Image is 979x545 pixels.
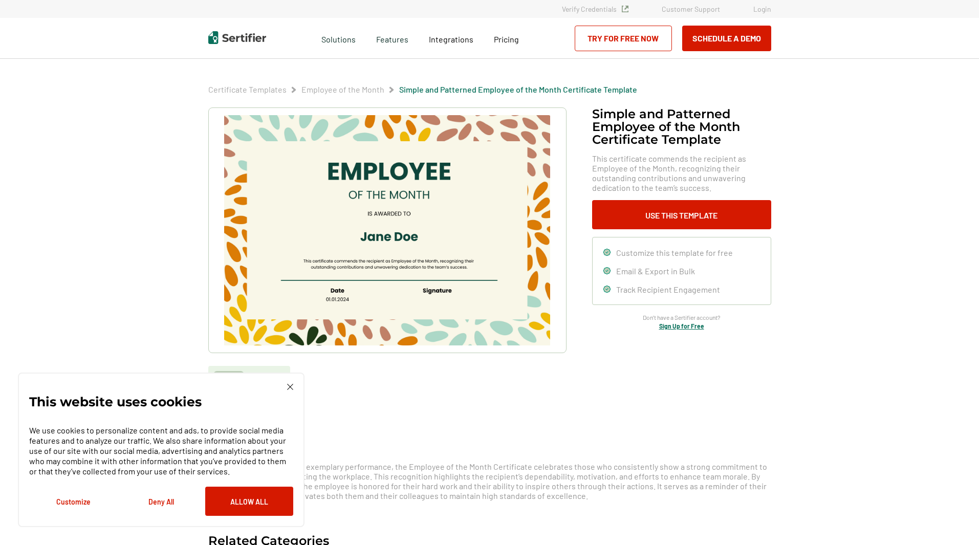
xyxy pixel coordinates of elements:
a: Pricing [494,32,519,45]
a: Customer Support [662,5,720,13]
img: Verified [622,6,628,12]
p: This website uses cookies [29,397,202,407]
span: Pricing [494,34,519,44]
a: Certificate Templates [208,84,287,94]
span: Email & Export in Bulk [616,266,695,276]
a: Try for Free Now [575,26,672,51]
img: Cookie Popup Close [287,384,293,390]
p: We use cookies to personalize content and ads, to provide social media features and to analyze ou... [29,425,293,476]
button: Customize [29,487,117,516]
span: Awarded as a testament to exemplary performance, the Employee of the Month Certificate celebrates... [208,462,767,500]
span: Certificate Templates [208,84,287,95]
span: Don’t have a Sertifier account? [643,313,721,322]
div: Breadcrumb [208,84,637,95]
a: Employee of the Month [301,84,384,94]
button: Deny All [117,487,205,516]
span: This certificate commends the recipient as Employee of the Month, recognizing their outstanding c... [592,154,771,192]
a: Verify Credentials [562,5,628,13]
h1: Simple and Patterned Employee of the Month Certificate Template [592,107,771,146]
button: Use This Template [592,200,771,229]
span: Solutions [321,32,356,45]
a: Integrations [429,32,473,45]
img: Sertifier | Digital Credentialing Platform [208,31,266,44]
img: Simple and Patterned Employee of the Month Certificate Template [224,115,550,345]
span: Features [376,32,408,45]
span: Simple and Patterned Employee of the Month Certificate Template [399,84,637,95]
span: Integrations [429,34,473,44]
span: Employee of the Month [301,84,384,95]
a: Simple and Patterned Employee of the Month Certificate Template [399,84,637,94]
iframe: Chat Widget [928,496,979,545]
button: Schedule a Demo [682,26,771,51]
span: Track Recipient Engagement [616,285,720,294]
span: Customize this template for free [616,248,733,257]
a: Login [753,5,771,13]
button: Allow All [205,487,293,516]
a: Sign Up for Free [659,322,704,330]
